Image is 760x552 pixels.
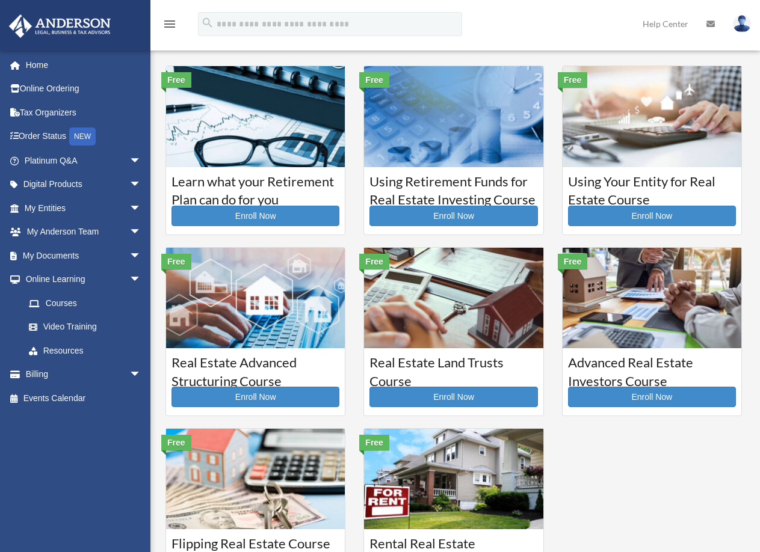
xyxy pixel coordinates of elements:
a: Platinum Q&Aarrow_drop_down [8,149,159,173]
a: Home [8,53,159,77]
a: Online Ordering [8,77,159,101]
a: Enroll Now [171,387,339,407]
h3: Using Your Entity for Real Estate Course [568,173,736,203]
a: Tax Organizers [8,100,159,124]
div: Free [161,72,191,88]
span: arrow_drop_down [129,244,153,268]
span: arrow_drop_down [129,220,153,245]
div: Free [558,254,588,269]
a: My Documentsarrow_drop_down [8,244,159,268]
span: arrow_drop_down [129,149,153,173]
a: My Anderson Teamarrow_drop_down [8,220,159,244]
a: Resources [17,339,159,363]
span: arrow_drop_down [129,363,153,387]
div: Free [161,435,191,450]
h3: Advanced Real Estate Investors Course [568,354,736,384]
img: User Pic [733,15,751,32]
div: Free [558,72,588,88]
a: Enroll Now [568,387,736,407]
div: Free [161,254,191,269]
span: arrow_drop_down [129,268,153,292]
h3: Real Estate Advanced Structuring Course [171,354,339,384]
a: menu [162,21,177,31]
span: arrow_drop_down [129,196,153,221]
div: Free [359,254,389,269]
a: Events Calendar [8,386,159,410]
a: Enroll Now [369,206,537,226]
a: Courses [17,291,153,315]
i: search [201,16,214,29]
a: My Entitiesarrow_drop_down [8,196,159,220]
a: Enroll Now [369,387,537,407]
a: Online Learningarrow_drop_down [8,268,159,292]
div: Free [359,435,389,450]
a: Video Training [17,315,159,339]
div: NEW [69,127,96,146]
div: Free [359,72,389,88]
h3: Learn what your Retirement Plan can do for you [171,173,339,203]
h3: Real Estate Land Trusts Course [369,354,537,384]
i: menu [162,17,177,31]
a: Enroll Now [171,206,339,226]
span: arrow_drop_down [129,173,153,197]
a: Billingarrow_drop_down [8,363,159,387]
h3: Using Retirement Funds for Real Estate Investing Course [369,173,537,203]
a: Digital Productsarrow_drop_down [8,173,159,197]
img: Anderson Advisors Platinum Portal [5,14,114,38]
a: Order StatusNEW [8,124,159,149]
a: Enroll Now [568,206,736,226]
